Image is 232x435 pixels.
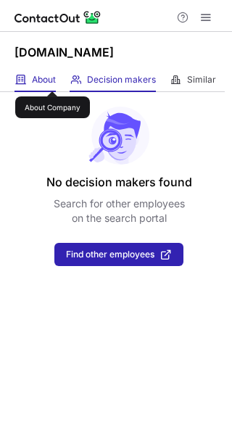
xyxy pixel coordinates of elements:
span: Similar [187,74,216,86]
span: About [32,74,56,86]
h1: [DOMAIN_NAME] [14,43,114,61]
span: Decision makers [87,74,156,86]
header: No decision makers found [46,173,192,191]
p: Search for other employees on the search portal [54,196,185,225]
button: Find other employees [54,243,183,266]
img: ContactOut v5.3.10 [14,9,101,26]
span: Find other employees [66,249,154,260]
img: No leads found [88,107,150,165]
